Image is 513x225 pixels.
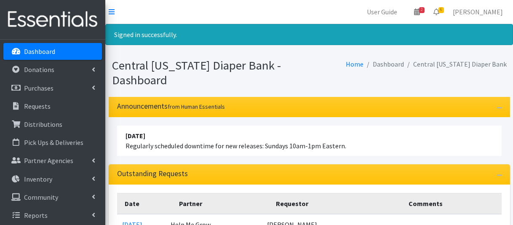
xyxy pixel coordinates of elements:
h3: Outstanding Requests [117,169,188,178]
a: Distributions [3,116,102,133]
img: HumanEssentials [3,5,102,34]
p: Dashboard [24,47,55,56]
p: Partner Agencies [24,156,73,165]
th: Partner [147,193,234,214]
a: Reports [3,207,102,224]
li: Dashboard [363,58,404,70]
h3: Announcements [117,102,225,111]
th: Comments [350,193,501,214]
a: Purchases [3,80,102,96]
p: Requests [24,102,51,110]
a: Dashboard [3,43,102,60]
a: Home [346,60,363,68]
a: [PERSON_NAME] [446,3,510,20]
a: Requests [3,98,102,115]
span: 6 [438,7,444,13]
p: Inventory [24,175,52,183]
a: Partner Agencies [3,152,102,169]
small: from Human Essentials [168,103,225,110]
p: Pick Ups & Deliveries [24,138,83,147]
strong: [DATE] [126,131,145,140]
a: Pick Ups & Deliveries [3,134,102,151]
p: Reports [24,211,48,220]
th: Requestor [234,193,350,214]
div: Signed in successfully. [105,24,513,45]
p: Community [24,193,58,201]
a: 6 [427,3,446,20]
a: Donations [3,61,102,78]
p: Purchases [24,84,53,92]
a: Inventory [3,171,102,187]
h1: Central [US_STATE] Diaper Bank - Dashboard [112,58,306,87]
li: Central [US_STATE] Diaper Bank [404,58,507,70]
p: Donations [24,65,54,74]
p: Distributions [24,120,62,129]
th: Date [117,193,147,214]
a: 2 [407,3,427,20]
span: 2 [419,7,425,13]
a: Community [3,189,102,206]
li: Regularly scheduled downtime for new releases: Sundays 10am-1pm Eastern. [117,126,502,156]
a: User Guide [360,3,404,20]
